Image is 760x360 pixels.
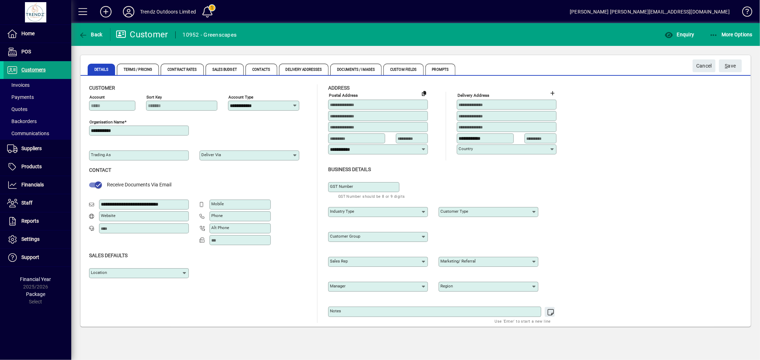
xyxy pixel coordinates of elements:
[440,209,468,214] mat-label: Customer type
[211,213,223,218] mat-label: Phone
[89,120,124,125] mat-label: Organisation name
[245,64,277,75] span: Contacts
[161,64,203,75] span: Contract Rates
[21,236,40,242] span: Settings
[4,231,71,248] a: Settings
[4,158,71,176] a: Products
[206,64,244,75] span: Sales Budget
[4,43,71,61] a: POS
[725,60,736,72] span: ave
[21,218,39,224] span: Reports
[89,85,115,91] span: Customer
[383,64,423,75] span: Custom Fields
[7,94,34,100] span: Payments
[146,95,162,100] mat-label: Sort key
[330,284,346,288] mat-label: Manager
[140,6,196,17] div: Trendz Outdoors Limited
[737,1,751,25] a: Knowledge Base
[495,317,551,325] mat-hint: Use 'Enter' to start a new line
[4,249,71,266] a: Support
[91,152,111,157] mat-label: Trading as
[330,64,382,75] span: Documents / Images
[79,32,103,37] span: Back
[338,192,405,200] mat-hint: GST Number should be 8 or 9 digits
[279,64,329,75] span: Delivery Addresses
[4,91,71,103] a: Payments
[211,201,224,206] mat-label: Mobile
[4,140,71,158] a: Suppliers
[330,184,353,189] mat-label: GST Number
[117,64,159,75] span: Terms / Pricing
[709,32,753,37] span: More Options
[20,276,51,282] span: Financial Year
[328,166,371,172] span: Business details
[440,259,476,264] mat-label: Marketing/ Referral
[26,291,45,297] span: Package
[89,167,111,173] span: Contact
[107,182,171,187] span: Receive Documents Via Email
[21,31,35,36] span: Home
[330,234,360,239] mat-label: Customer group
[708,28,755,41] button: More Options
[21,164,42,169] span: Products
[201,152,221,157] mat-label: Deliver via
[117,5,140,18] button: Profile
[330,308,341,313] mat-label: Notes
[7,106,27,112] span: Quotes
[4,25,71,43] a: Home
[328,85,350,91] span: Address
[425,64,456,75] span: Prompts
[89,253,128,258] span: Sales defaults
[7,131,49,136] span: Communications
[440,284,453,288] mat-label: Region
[4,103,71,115] a: Quotes
[91,270,107,275] mat-label: Location
[21,67,46,73] span: Customers
[7,118,37,124] span: Backorders
[725,63,728,69] span: S
[330,259,348,264] mat-label: Sales rep
[116,29,168,40] div: Customer
[94,5,117,18] button: Add
[7,82,30,88] span: Invoices
[77,28,104,41] button: Back
[693,59,715,72] button: Cancel
[21,145,42,151] span: Suppliers
[4,212,71,230] a: Reports
[71,28,110,41] app-page-header-button: Back
[459,146,473,151] mat-label: Country
[719,59,742,72] button: Save
[21,182,44,187] span: Financials
[228,95,253,100] mat-label: Account Type
[696,60,712,72] span: Cancel
[663,28,696,41] button: Enquiry
[418,88,430,99] button: Copy to Delivery address
[89,95,105,100] mat-label: Account
[4,176,71,194] a: Financials
[4,127,71,139] a: Communications
[21,200,32,206] span: Staff
[183,29,237,41] div: 10952 - Greenscapes
[101,213,115,218] mat-label: Website
[4,115,71,127] a: Backorders
[4,194,71,212] a: Staff
[4,79,71,91] a: Invoices
[21,49,31,54] span: POS
[570,6,730,17] div: [PERSON_NAME] [PERSON_NAME][EMAIL_ADDRESS][DOMAIN_NAME]
[547,88,558,99] button: Choose address
[21,254,39,260] span: Support
[88,64,115,75] span: Details
[211,225,229,230] mat-label: Alt Phone
[330,209,354,214] mat-label: Industry type
[665,32,694,37] span: Enquiry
